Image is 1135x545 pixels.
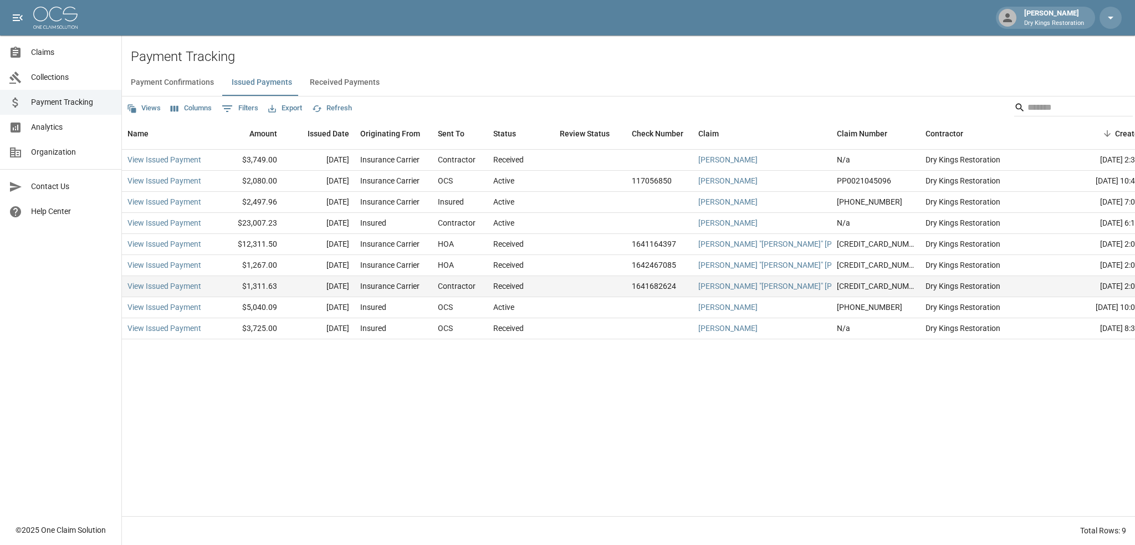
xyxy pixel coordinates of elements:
div: 1641682624 [632,281,676,292]
div: [DATE] [283,255,355,276]
div: Insured [360,217,386,228]
a: [PERSON_NAME] "[PERSON_NAME]" [PERSON_NAME] [698,259,884,271]
div: Active [493,175,514,186]
a: [PERSON_NAME] [698,302,758,313]
p: Dry Kings Restoration [1024,19,1084,28]
div: OCS [438,323,453,334]
div: Contractor [438,217,476,228]
div: [DATE] [283,192,355,213]
div: Review Status [560,118,610,149]
div: Review Status [554,118,626,149]
div: Issued Date [283,118,355,149]
span: Help Center [31,206,113,217]
div: Active [493,302,514,313]
a: [PERSON_NAME] [698,217,758,228]
div: [DATE] [283,213,355,234]
div: PP0021045096 [837,175,891,186]
div: Insurance Carrier [360,259,420,271]
div: Received [493,281,524,292]
div: Status [493,118,516,149]
div: Name [122,118,211,149]
div: Amount [249,118,277,149]
div: N/a [837,217,850,228]
div: OCS [438,302,453,313]
div: Status [488,118,554,149]
div: Received [493,154,524,165]
div: © 2025 One Claim Solution [16,524,106,536]
div: 1641164397 [632,238,676,249]
button: Refresh [309,100,355,117]
span: Contact Us [31,181,113,192]
div: Insured [438,196,464,207]
a: View Issued Payment [127,154,201,165]
a: View Issued Payment [127,217,201,228]
img: ocs-logo-white-transparent.png [33,7,78,29]
div: 5033062247-1-1 [837,238,914,249]
div: Contractor [920,118,1059,149]
div: N/a [837,323,850,334]
div: Search [1014,99,1133,119]
a: [PERSON_NAME] [698,154,758,165]
div: Sent To [438,118,464,149]
div: $23,007.23 [211,213,283,234]
div: [DATE] [283,318,355,339]
div: Contractor [926,118,963,149]
div: Received [493,323,524,334]
a: View Issued Payment [127,302,201,313]
div: $1,311.63 [211,276,283,297]
button: Select columns [168,100,214,117]
div: $5,040.09 [211,297,283,318]
div: 5033062247-1-1 [837,281,914,292]
div: [DATE] [283,234,355,255]
div: Received [493,238,524,249]
a: View Issued Payment [127,238,201,249]
button: Views [124,100,163,117]
button: Sort [1100,126,1115,141]
div: Dry Kings Restoration [920,318,1059,339]
button: Export [265,100,305,117]
a: [PERSON_NAME] [698,196,758,207]
div: $3,749.00 [211,150,283,171]
div: [DATE] [283,171,355,192]
button: Issued Payments [223,69,301,96]
a: [PERSON_NAME] [698,323,758,334]
button: Payment Confirmations [122,69,223,96]
div: Received [493,259,524,271]
a: [PERSON_NAME] "[PERSON_NAME]" [PERSON_NAME] [698,238,884,249]
div: Claim [693,118,831,149]
button: open drawer [7,7,29,29]
div: Originating From [360,118,420,149]
div: Dry Kings Restoration [920,171,1059,192]
div: Dry Kings Restoration [920,192,1059,213]
div: HOA [438,238,454,249]
div: Dry Kings Restoration [920,213,1059,234]
a: View Issued Payment [127,175,201,186]
span: Claims [31,47,113,58]
div: Insurance Carrier [360,175,420,186]
a: View Issued Payment [127,259,201,271]
button: Received Payments [301,69,388,96]
div: $1,267.00 [211,255,283,276]
div: [DATE] [283,297,355,318]
div: dynamic tabs [122,69,1135,96]
div: 1006-26-7316 [837,196,902,207]
div: 1642467085 [632,259,676,271]
span: Collections [31,72,113,83]
div: N/a [837,154,850,165]
div: Insured [360,323,386,334]
h2: Payment Tracking [131,49,1135,65]
a: [PERSON_NAME] "[PERSON_NAME]" [PERSON_NAME] [698,281,884,292]
div: HOA [438,259,454,271]
div: Insurance Carrier [360,238,420,249]
div: 117056850 [632,175,672,186]
div: Contractor [438,154,476,165]
div: Contractor [438,281,476,292]
a: View Issued Payment [127,196,201,207]
div: 5033062247-1-1 [837,259,914,271]
div: Claim Number [837,118,887,149]
div: 01-008-962042 [837,302,902,313]
a: View Issued Payment [127,323,201,334]
div: Total Rows: 9 [1080,525,1126,536]
div: [DATE] [283,150,355,171]
div: Dry Kings Restoration [920,150,1059,171]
